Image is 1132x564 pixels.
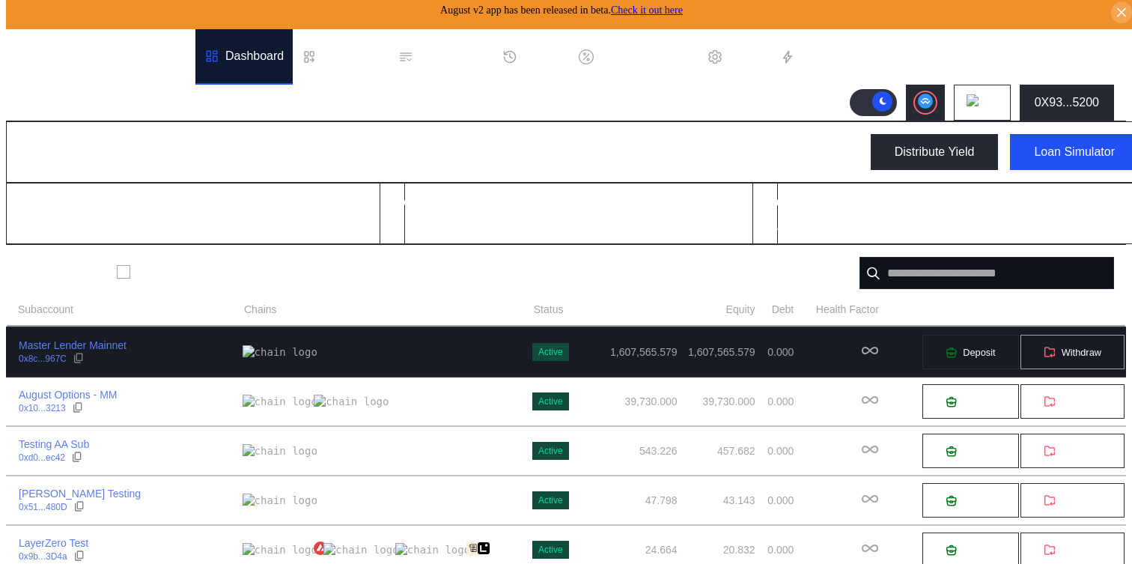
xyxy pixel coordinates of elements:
div: Dashboard [225,49,284,63]
div: 0xd0...ec42 [19,452,65,463]
span: Account Balance [598,302,677,318]
div: 0x9b...3D4a [19,551,67,562]
button: Deposit [922,334,1019,370]
span: Health Factor [816,302,879,318]
img: chain logo [466,542,480,555]
div: Distribute Yield [895,145,975,159]
td: 43.143 [678,476,756,525]
a: Dashboard [195,29,293,85]
div: Active [538,347,563,357]
span: Withdraw [1062,545,1101,556]
div: Active [538,495,563,506]
td: 0.000 [756,476,795,525]
span: Debt [772,302,794,318]
span: Equity [726,302,755,318]
div: USD [142,213,174,231]
span: Deposit [963,495,995,506]
span: Deposit [963,446,995,457]
td: 1,607,565.579 [575,327,678,377]
div: My Dashboard [19,139,156,166]
img: chain logo [243,395,317,408]
a: Check it out here [611,4,683,16]
div: LayerZero Test [19,536,88,550]
div: 0x8c...967C [19,354,67,364]
a: Permissions [389,29,493,85]
div: Admin [728,50,762,64]
div: USD [407,213,439,231]
td: 47.798 [575,476,678,525]
div: Testing AA Sub [19,437,89,451]
div: Active [538,545,563,555]
button: Withdraw [1020,482,1125,518]
span: Withdraw [1062,446,1101,457]
div: 0X93...5200 [1035,96,1099,109]
img: chain logo [395,543,470,557]
button: 0X93...5200 [1020,85,1114,121]
div: Subaccounts [18,264,105,282]
img: chain logo [314,542,327,555]
div: Active [538,446,563,456]
div: 0 [392,213,401,231]
button: chain logo [954,85,1011,121]
div: Active [538,396,563,407]
td: 0.000 [756,327,795,377]
img: chain logo [243,543,317,557]
span: Status [534,302,564,318]
h2: Total Equity [765,195,833,209]
a: Automations [771,29,877,85]
button: Deposit [922,433,1019,469]
button: Withdraw [1020,383,1125,419]
a: Loan Book [293,29,389,85]
td: 0.000 [756,377,795,426]
div: Permissions [419,50,484,64]
h2: Total Balance [19,195,96,209]
button: Deposit [922,482,1019,518]
a: History [493,29,570,85]
td: 457.682 [678,426,756,476]
td: 0.000 [756,426,795,476]
td: 39,730.000 [678,377,756,426]
div: 0x51...480D [19,502,67,512]
button: Distribute Yield [871,134,999,170]
img: chain logo [314,395,389,408]
span: Withdraw [1062,347,1101,358]
span: Withdraw [1062,396,1101,407]
td: 39,730.000 [575,377,678,426]
span: Subaccount [18,302,73,318]
td: 543.226 [575,426,678,476]
img: chain logo [477,542,490,555]
div: Loan Simulator [1034,145,1115,159]
span: Deposit [963,545,995,556]
div: 1,348,206.428 [19,213,136,231]
a: Admin [699,29,771,85]
div: 1,348,112.399 [765,213,883,231]
td: 1,607,565.579 [678,327,756,377]
div: Discount Factors [600,50,690,64]
span: Deposit [963,396,995,407]
span: Chains [244,302,277,318]
a: Discount Factors [570,29,699,85]
div: History [523,50,561,64]
span: Withdraw [1062,495,1101,506]
div: Master Lender Mainnet [19,339,127,352]
div: Automations [801,50,868,64]
img: chain logo [323,543,398,557]
div: Loan Book [323,50,380,64]
div: August Options - MM [19,388,118,401]
button: Deposit [922,383,1019,419]
label: Show Closed Accounts [136,265,247,279]
div: 0x10...3213 [19,403,66,413]
span: August v2 app has been released in beta. [440,4,683,16]
div: [PERSON_NAME] Testing [19,487,141,500]
button: Withdraw [1020,433,1125,469]
div: USD [889,213,920,231]
img: chain logo [243,494,317,507]
button: Withdraw [1020,334,1125,370]
span: Deposit [963,347,995,358]
img: chain logo [243,444,317,458]
img: chain logo [967,94,983,111]
h2: Total Debt [392,195,450,209]
img: chain logo [243,345,317,359]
